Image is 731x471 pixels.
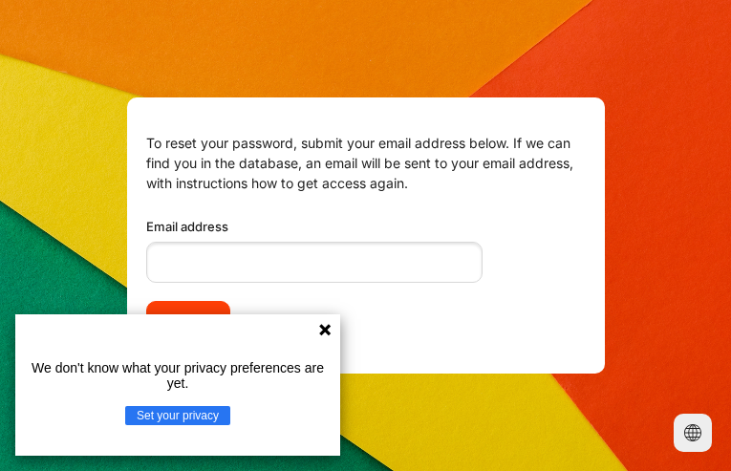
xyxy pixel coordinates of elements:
button: Set your privacy [125,406,230,425]
button: Languages [674,414,712,452]
p: We don't know what your privacy preferences are yet. [23,360,333,391]
label: Email address [146,219,228,234]
input: Search [146,301,230,341]
div: To reset your password, submit your email address below. If we can find you in the database, an e... [146,118,586,208]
